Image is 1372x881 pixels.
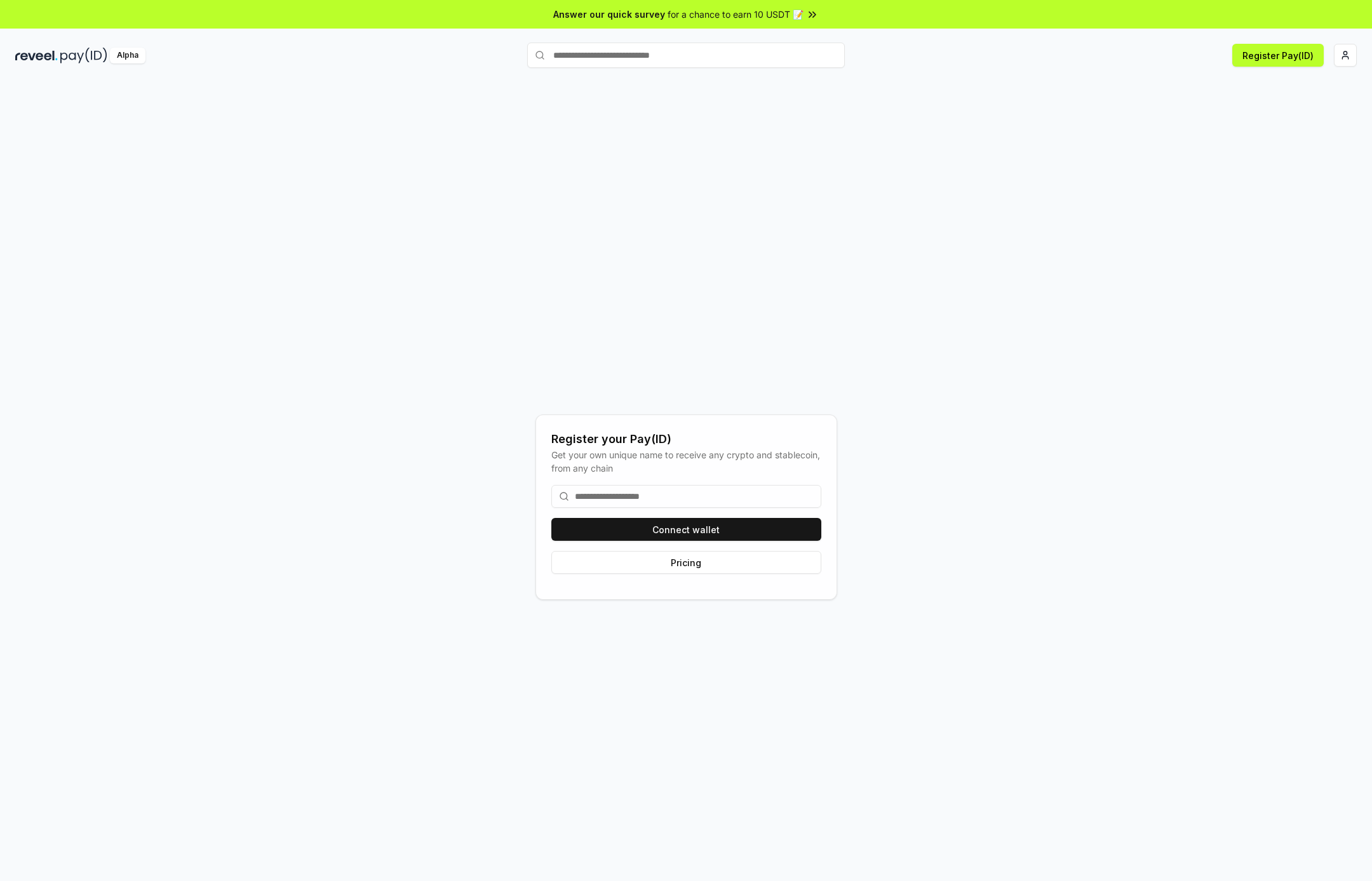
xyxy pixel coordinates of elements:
[551,551,821,574] button: Pricing
[1232,44,1324,67] button: Register Pay(ID)
[15,48,58,63] img: reveel_dark
[110,48,145,63] div: Alpha
[668,8,804,21] span: for a chance to earn 10 USDT 📝
[551,430,821,448] div: Register your Pay(ID)
[553,8,665,21] span: Answer our quick survey
[551,518,821,541] button: Connect wallet
[60,48,107,63] img: pay_id
[551,448,821,475] div: Get your own unique name to receive any crypto and stablecoin, from any chain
